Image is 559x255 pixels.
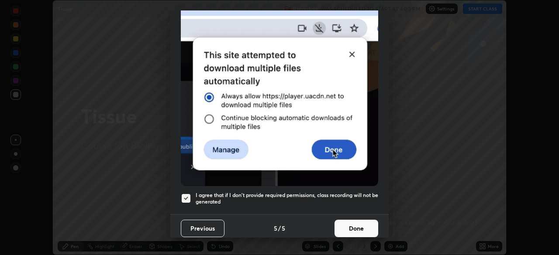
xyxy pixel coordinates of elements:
[335,220,378,237] button: Done
[274,224,277,233] h4: 5
[196,192,378,205] h5: I agree that if I don't provide required permissions, class recording will not be generated
[181,220,224,237] button: Previous
[282,224,285,233] h4: 5
[278,224,281,233] h4: /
